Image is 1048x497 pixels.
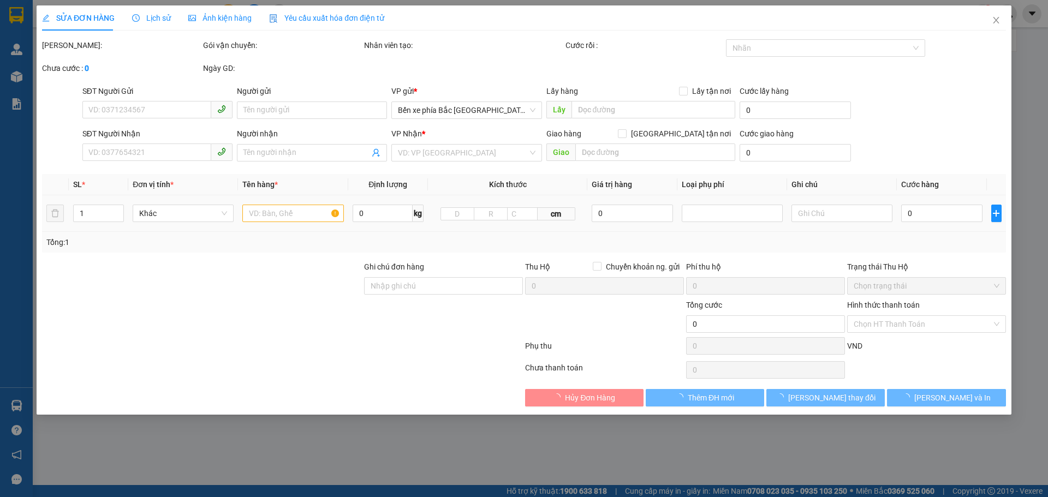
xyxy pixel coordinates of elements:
span: Thu Hộ [525,262,550,271]
label: Cước lấy hàng [740,87,789,95]
div: Tổng: 1 [46,236,404,248]
span: loading [902,393,914,401]
label: Cước giao hàng [740,129,794,138]
div: Gói vận chuyển: [203,39,362,51]
span: SỬA ĐƠN HÀNG [42,14,115,22]
span: Định lượng [368,180,407,189]
span: loading [553,393,565,401]
span: user-add [372,148,381,157]
span: edit [42,14,50,22]
span: Lấy [546,101,571,118]
span: Chọn trạng thái [854,278,999,294]
span: Lấy hàng [546,87,578,95]
span: Kích thước [489,180,527,189]
input: Cước lấy hàng [740,101,851,119]
div: Phí thu hộ [686,261,845,277]
div: Nhân viên tạo: [364,39,563,51]
div: Trạng thái Thu Hộ [847,261,1006,273]
input: Ghi Chú [791,205,892,222]
div: Ngày GD: [203,62,362,74]
div: Người nhận [237,128,387,140]
button: plus [991,205,1002,222]
div: SĐT Người Gửi [82,85,233,97]
button: delete [46,205,64,222]
div: Phụ thu [524,340,685,359]
input: Ghi chú đơn hàng [364,277,523,295]
div: SĐT Người Nhận [82,128,233,140]
span: kg [413,205,424,222]
span: Đơn vị tính [133,180,174,189]
span: plus [992,209,1001,218]
span: Tên hàng [243,180,278,189]
button: Close [981,5,1011,36]
span: Giá trị hàng [592,180,633,189]
span: Giao [546,143,575,161]
span: SL [73,180,82,189]
input: VD: Bàn, Ghế [243,205,344,222]
div: Chưa cước : [42,62,201,74]
img: icon [269,14,278,23]
div: Chưa thanh toán [524,362,685,381]
span: phone [217,105,226,113]
button: [PERSON_NAME] thay đổi [766,389,885,406]
span: Bến xe phía Bắc Thanh Hóa [398,102,535,118]
span: Thêm ĐH mới [688,392,734,404]
input: D [440,207,474,220]
span: [GEOGRAPHIC_DATA] tận nơi [627,128,735,140]
input: Dọc đường [575,143,735,161]
input: C [507,207,538,220]
span: Lịch sử [132,14,171,22]
button: Thêm ĐH mới [646,389,764,406]
span: VND [847,342,862,350]
span: loading [776,393,788,401]
div: [PERSON_NAME]: [42,39,201,51]
div: VP gửi [392,85,542,97]
button: Hủy Đơn Hàng [525,389,644,406]
button: [PERSON_NAME] và In [888,389,1006,406]
span: Yêu cầu xuất hóa đơn điện tử [269,14,384,22]
span: close [992,16,1001,25]
span: [PERSON_NAME] thay đổi [788,392,876,404]
span: loading [676,393,688,401]
span: Giao hàng [546,129,581,138]
span: picture [188,14,196,22]
label: Ghi chú đơn hàng [364,262,424,271]
span: Chuyển khoản ng. gửi [602,261,684,273]
span: Lấy tận nơi [688,85,735,97]
label: Hình thức thanh toán [847,301,920,309]
span: VP Nhận [392,129,422,138]
b: 0 [85,64,89,73]
span: [PERSON_NAME] và In [914,392,991,404]
span: Ảnh kiện hàng [188,14,252,22]
input: R [474,207,508,220]
input: Dọc đường [571,101,735,118]
span: phone [217,147,226,156]
div: Người gửi [237,85,387,97]
span: Hủy Đơn Hàng [565,392,616,404]
span: Khác [140,205,228,221]
div: Cước rồi : [565,39,724,51]
span: Cước hàng [902,180,939,189]
input: Cước giao hàng [740,144,851,161]
th: Ghi chú [787,174,897,195]
span: Tổng cước [686,301,722,309]
span: cm [538,207,575,220]
th: Loại phụ phí [677,174,787,195]
span: clock-circle [132,14,140,22]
